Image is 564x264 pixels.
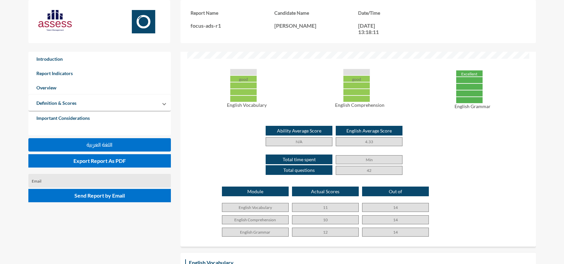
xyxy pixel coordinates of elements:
[336,126,402,136] p: English Average Score
[336,137,402,146] p: 4.33
[362,187,429,196] p: Out of
[28,138,171,152] button: اللغة العربية
[222,203,289,212] p: English Vocabulary
[362,228,429,237] p: 14
[28,52,171,66] a: Introduction
[194,102,300,108] p: English Vocabulary
[191,22,274,29] p: focus-ads-r1
[222,228,289,237] p: English Grammar
[222,187,289,196] p: Module
[358,10,442,16] h3: Date/Time
[28,95,171,111] mat-expansion-panel-header: Definition & Scores
[230,75,257,82] div: good
[28,189,171,202] button: Send Report by Email
[127,10,160,33] img: Focus.svg
[86,142,112,148] span: اللغة العربية
[28,66,171,80] a: Report Indicators
[28,154,171,168] button: Export Report As PDF
[292,203,359,212] p: 11
[419,103,526,109] p: English Grammar
[266,126,332,136] p: Ability Average Score
[222,215,289,224] p: English Comprehension
[28,96,84,110] a: Definition & Scores
[343,75,370,82] div: good
[266,165,332,175] p: Total questions
[362,203,429,212] p: 14
[28,111,171,125] a: Important Considerations
[266,137,332,146] p: N/A
[28,80,171,95] a: Overview
[307,102,413,108] p: English Comprehension
[38,10,72,31] img: AssessLogoo.svg
[336,166,402,175] p: 42
[266,155,332,164] p: Total time spent
[362,215,429,224] p: 14
[292,187,359,196] p: Actual Scores
[274,22,358,29] p: [PERSON_NAME]
[292,228,359,237] p: 12
[358,22,388,35] p: [DATE] 13:18:11
[456,70,483,77] div: Excellent
[74,192,125,199] span: Send Report by Email
[292,215,359,224] p: 10
[336,155,402,164] p: Min
[73,158,126,164] span: Export Report As PDF
[191,10,274,16] h3: Report Name
[274,10,358,16] h3: Candidate Name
